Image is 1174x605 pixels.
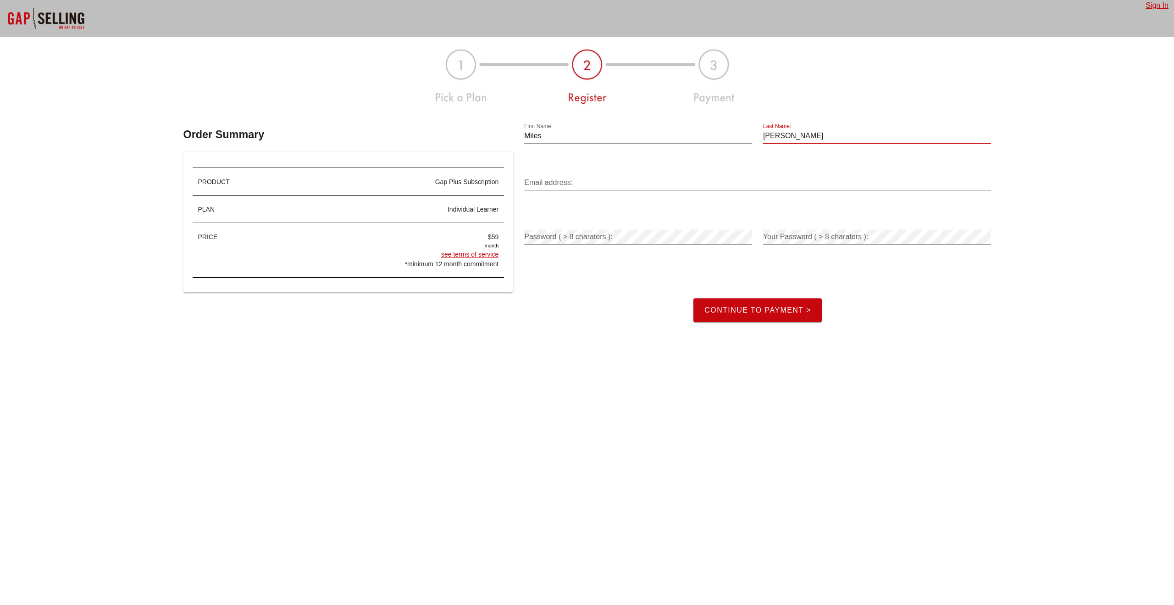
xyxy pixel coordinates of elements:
button: Continue to Payment > [693,298,822,322]
label: Last Name: [763,123,791,130]
div: *minimum 12 month commitment [276,259,498,269]
span: Continue to Payment > [704,306,811,314]
div: Gap Plus Subscription [276,177,498,187]
a: see terms of service [441,251,498,258]
input: Your last name [763,129,991,143]
div: $59 [276,232,498,242]
img: plan-register-payment-123-2.jpg [487,42,748,108]
div: PRICE [193,223,271,278]
div: PRODUCT [193,168,271,196]
div: individual learner [276,205,498,214]
a: Sign In [1146,1,1168,9]
div: PLAN [193,196,271,223]
div: month [276,242,498,250]
h3: Order Summary [183,127,514,143]
label: First Name: [524,123,553,130]
img: plan-register-payment-123-2_1.jpg [427,42,487,108]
